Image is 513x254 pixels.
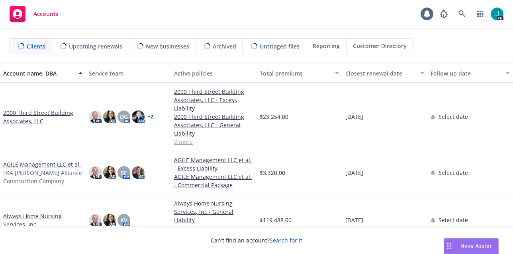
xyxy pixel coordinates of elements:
a: 2000 Third Street Building Associates, LLC [3,109,82,125]
button: Nova Assist [444,238,499,254]
div: Service team [89,69,168,78]
button: Total premiums [256,64,342,83]
span: SF [121,169,127,177]
img: photo [132,166,145,179]
a: Search for it [270,237,302,244]
div: Total premiums [260,69,330,78]
span: Untriaged files [260,42,300,50]
a: $5M EXC [174,224,253,233]
div: Active policies [174,69,253,78]
span: Nova Assist [460,242,492,249]
a: Report a Bug [436,6,452,22]
a: Search [454,6,470,22]
span: Select date [439,216,468,224]
span: Select date [439,169,468,177]
span: [DATE] [345,112,363,121]
a: Always Home Nursing Services, Inc - General Liability [174,199,253,224]
img: photo [103,111,116,123]
span: New businesses [146,42,189,50]
span: Clients [27,42,45,50]
img: photo [132,111,145,123]
div: Follow up date [431,69,501,78]
img: photo [491,8,503,20]
a: AGILE Management LLC et al. - Excess Liability [174,156,253,173]
span: $23,254.00 [260,112,288,121]
img: photo [89,214,102,227]
span: Archived [213,42,236,50]
span: Select date [439,112,468,121]
span: $119,488.00 [260,216,292,224]
img: photo [89,166,102,179]
span: Can't find an account? [211,236,302,244]
span: [DATE] [345,216,363,224]
span: Customer Directory [353,42,407,50]
img: photo [103,214,116,227]
a: AGILE Management LLC et al. - Commercial Package [174,173,253,189]
a: Always Home Nursing Services, Inc [3,212,82,229]
button: Follow up date [427,64,513,83]
a: + 2 [148,114,153,119]
span: FKA [PERSON_NAME] Alliance Construction Company [3,169,82,185]
button: Active policies [171,64,256,83]
img: photo [103,166,116,179]
img: photo [89,111,102,123]
a: 2 more [174,138,253,146]
span: [DATE] [345,169,363,177]
span: DG [120,112,128,121]
a: Switch app [472,6,488,22]
a: 2000 Third Street Building Associates, LLC - General Liability [174,112,253,138]
div: Closest renewal date [345,69,416,78]
a: AGILE Management LLC et al. [3,160,81,169]
button: Service team [86,64,171,83]
span: Upcoming renewals [69,42,122,50]
button: Closest renewal date [342,64,428,83]
span: Reporting [313,42,340,50]
span: Accounts [33,11,59,17]
div: Drag to move [444,238,454,254]
span: KV [120,216,127,224]
div: Account name, DBA [3,69,74,78]
span: $3,320.00 [260,169,285,177]
a: Accounts [6,3,62,25]
a: 2000 Third Street Building Associates, LLC - Excess Liability [174,87,253,112]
